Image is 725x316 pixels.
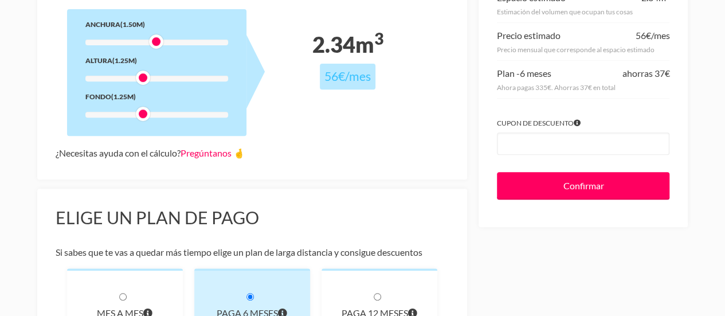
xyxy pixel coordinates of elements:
sup: 3 [374,29,383,48]
span: /mes [345,69,371,84]
span: (1.25m) [112,56,137,65]
div: Widget de chat [468,18,725,316]
div: Fondo [85,91,228,103]
span: (1.50m) [120,20,145,29]
p: Si sabes que te vas a quedar más tiempo elige un plan de larga distancia y consigue descuentos [56,244,449,260]
iframe: Chat Widget [468,18,725,316]
div: Estimación del volumen que ocupan tus cosas [497,6,669,18]
span: (1.25m) [111,92,136,101]
div: Anchura [85,18,228,30]
h3: Elige un plan de pago [56,207,449,229]
a: Pregúntanos 🤞 [181,147,245,158]
span: m [355,32,383,57]
div: Altura [85,54,228,67]
span: 2.34 [312,32,355,57]
div: ¿Necesitas ayuda con el cálculo? [56,145,449,161]
span: 56€ [324,69,345,84]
